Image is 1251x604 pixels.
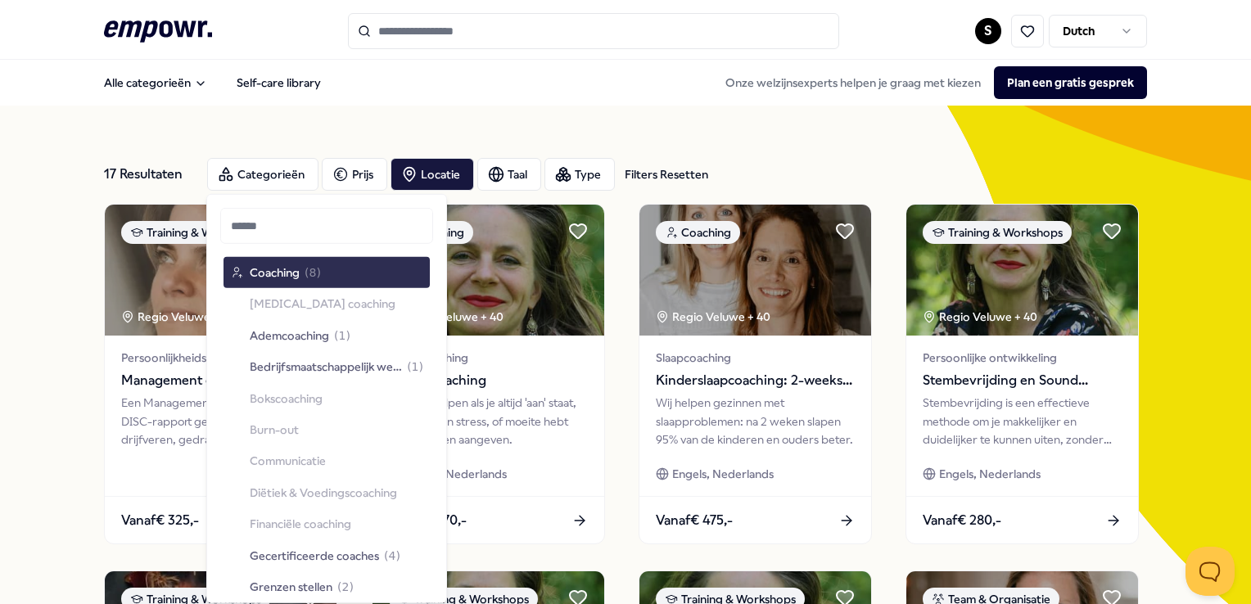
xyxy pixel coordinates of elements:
[334,327,350,345] span: ( 1 )
[656,221,740,244] div: Coaching
[939,465,1041,483] span: Engels, Nederlands
[121,308,236,326] div: Regio Veluwe + 40
[407,358,423,376] span: ( 1 )
[923,221,1072,244] div: Training & Workshops
[250,358,402,376] span: Bedrijfsmaatschappelijk werk
[923,394,1122,448] div: Stembevrijding is een effectieve methode om je makkelijker en duidelijker te kunnen uiten, zonder...
[923,510,1001,531] span: Vanaf € 280,-
[625,165,708,183] div: Filters Resetten
[207,158,318,191] button: Categorieën
[975,18,1001,44] button: S
[923,308,1037,326] div: Regio Veluwe + 40
[121,370,320,391] span: Management drives
[389,394,588,448] div: Ik kan je helpen als je altijd 'aan' staat, last hebt van stress, of moeite hebt met grenzen aang...
[656,370,855,391] span: Kinderslaapcoaching: 2-weekse slaapcoach trajecten
[923,349,1122,367] span: Persoonlijke ontwikkeling
[672,465,774,483] span: Engels, Nederlands
[923,370,1122,391] span: Stembevrijding en Sound Healing
[250,546,379,564] span: Gecertificeerde coaches
[250,327,329,345] span: Ademcoaching
[220,254,433,595] div: Suggestions
[639,205,871,336] img: package image
[1186,547,1235,596] iframe: Help Scout Beacon - Open
[105,205,336,336] img: package image
[544,158,615,191] button: Type
[121,510,199,531] span: Vanaf € 325,-
[91,66,334,99] nav: Main
[712,66,1147,99] div: Onze welzijnsexperts helpen je graag met kiezen
[104,158,194,191] div: 17 Resultaten
[639,204,872,544] a: package imageCoachingRegio Veluwe + 40SlaapcoachingKinderslaapcoaching: 2-weekse slaapcoach traje...
[389,370,588,391] span: Adem-coaching
[906,204,1139,544] a: package imageTraining & WorkshopsRegio Veluwe + 40Persoonlijke ontwikkelingStembevrijding en Soun...
[384,546,400,564] span: ( 4 )
[405,465,507,483] span: Engels, Nederlands
[305,264,321,282] span: ( 8 )
[121,349,320,367] span: Persoonlijkheidstesten
[104,204,337,544] a: package imageTraining & WorkshopsRegio Veluwe + 40PersoonlijkheidstestenManagement drivesEen Mana...
[91,66,220,99] button: Alle categorieën
[906,205,1138,336] img: package image
[250,264,300,282] span: Coaching
[656,308,770,326] div: Regio Veluwe + 40
[322,158,387,191] button: Prijs
[224,66,334,99] a: Self-care library
[373,205,604,336] img: package image
[250,578,332,596] span: Grenzen stellen
[121,394,320,448] div: Een Management drives profiel of DISC-rapport geeft inzicht in drijfveren, gedragsstijl en ontwik...
[656,349,855,367] span: Slaapcoaching
[994,66,1147,99] button: Plan een gratis gesprek
[337,578,354,596] span: ( 2 )
[477,158,541,191] button: Taal
[389,349,588,367] span: Ademcoaching
[656,510,733,531] span: Vanaf € 475,-
[656,394,855,448] div: Wij helpen gezinnen met slaapproblemen: na 2 weken slapen 95% van de kinderen en ouders beter.
[372,204,605,544] a: package imageCoachingRegio Veluwe + 40AdemcoachingAdem-coachingIk kan je helpen als je altijd 'aa...
[348,13,839,49] input: Search for products, categories or subcategories
[121,221,270,244] div: Training & Workshops
[391,158,474,191] button: Locatie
